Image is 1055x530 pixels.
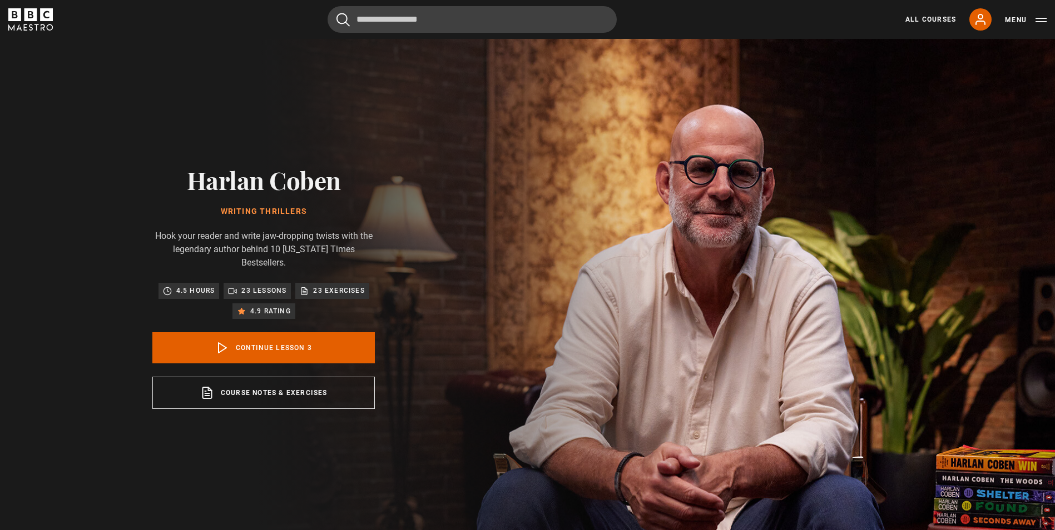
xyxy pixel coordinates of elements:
a: All Courses [905,14,956,24]
button: Toggle navigation [1005,14,1047,26]
p: 23 exercises [313,285,364,296]
p: 23 lessons [241,285,286,296]
button: Submit the search query [336,13,350,27]
input: Search [328,6,617,33]
h2: Harlan Coben [152,166,375,194]
p: Hook your reader and write jaw-dropping twists with the legendary author behind 10 [US_STATE] Tim... [152,229,375,269]
svg: BBC Maestro [8,8,53,31]
a: Continue lesson 3 [152,332,375,363]
h1: Writing Thrillers [152,207,375,216]
a: Course notes & exercises [152,377,375,409]
p: 4.9 rating [250,306,291,317]
p: 4.5 hours [176,285,215,296]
